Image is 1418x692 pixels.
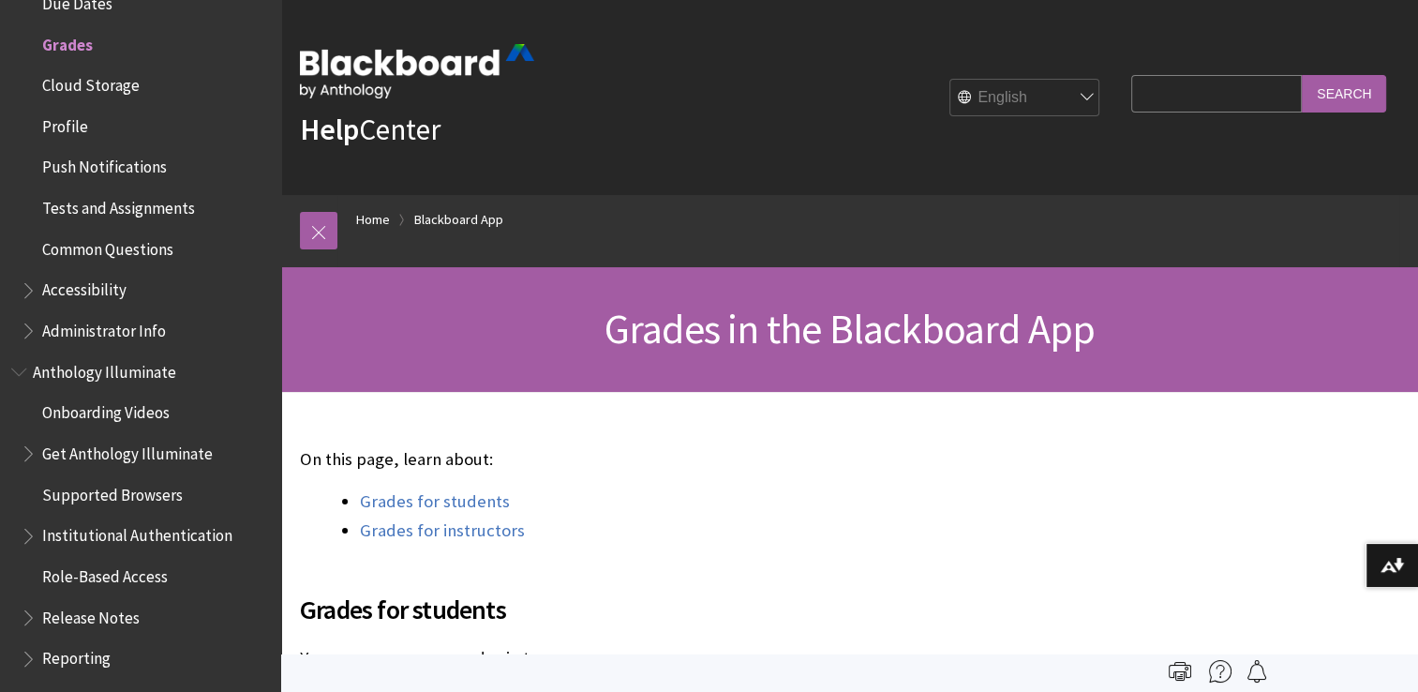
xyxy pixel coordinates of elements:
[42,561,168,586] span: Role-Based Access
[1246,660,1268,683] img: Follow this page
[1302,75,1386,112] input: Search
[42,602,140,627] span: Release Notes
[300,646,1122,670] p: You can access your grades in two ways.
[42,192,195,218] span: Tests and Assignments
[42,275,127,300] span: Accessibility
[1169,660,1191,683] img: Print
[360,519,525,542] a: Grades for instructors
[42,152,167,177] span: Push Notifications
[414,208,503,232] a: Blackboard App
[300,447,1122,472] p: On this page, learn about:
[42,438,213,463] span: Get Anthology Illuminate
[356,208,390,232] a: Home
[42,398,170,423] span: Onboarding Videos
[300,111,440,148] a: HelpCenter
[300,44,534,98] img: Blackboard by Anthology
[300,590,1122,629] span: Grades for students
[1209,660,1231,683] img: More help
[42,643,111,669] span: Reporting
[42,479,183,504] span: Supported Browsers
[42,520,232,546] span: Institutional Authentication
[605,303,1096,354] span: Grades in the Blackboard App
[950,80,1100,117] select: Site Language Selector
[42,69,140,95] span: Cloud Storage
[33,356,176,382] span: Anthology Illuminate
[42,29,93,54] span: Grades
[42,111,88,136] span: Profile
[42,315,166,340] span: Administrator Info
[360,490,510,513] a: Grades for students
[42,233,173,259] span: Common Questions
[300,111,359,148] strong: Help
